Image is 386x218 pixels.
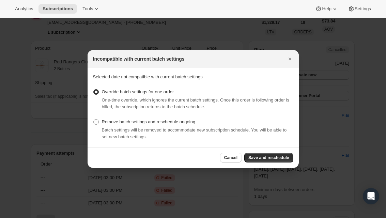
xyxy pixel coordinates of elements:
[220,153,242,162] button: Cancel
[363,188,379,204] div: Open Intercom Messenger
[285,54,295,64] button: Close
[102,89,174,94] span: Override batch settings for one order
[344,4,375,14] button: Settings
[15,6,33,12] span: Analytics
[102,97,290,109] span: One-time override, which ignores the current batch settings. Once this order is following order i...
[93,74,203,79] span: Selected date not compatible with current batch settings
[322,6,331,12] span: Help
[248,155,289,160] span: Save and reschedule
[311,4,342,14] button: Help
[82,6,93,12] span: Tools
[38,4,77,14] button: Subscriptions
[11,4,37,14] button: Analytics
[43,6,73,12] span: Subscriptions
[78,4,104,14] button: Tools
[244,153,293,162] button: Save and reschedule
[224,155,237,160] span: Cancel
[93,56,185,62] h2: Incompatible with current batch settings
[355,6,371,12] span: Settings
[102,127,287,139] span: Batch settings will be removed to accommodate new subscription schedule. You will be able to set ...
[102,119,196,124] span: Remove batch settings and reschedule ongoing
